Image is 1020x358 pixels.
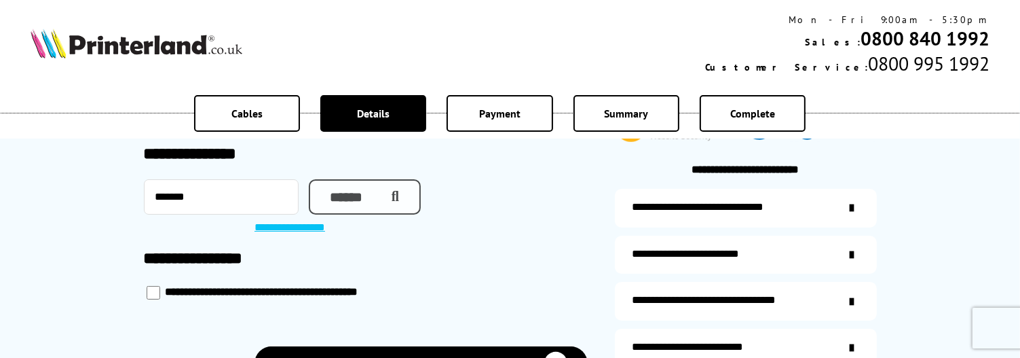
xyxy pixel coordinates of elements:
[357,107,390,120] span: Details
[861,26,989,51] a: 0800 840 1992
[730,107,775,120] span: Complete
[705,14,989,26] div: Mon - Fri 9:00am - 5:30pm
[615,189,877,228] a: additional-ink
[231,107,263,120] span: Cables
[615,236,877,274] a: items-arrive
[31,29,242,58] img: Printerland Logo
[479,107,521,120] span: Payment
[868,51,989,76] span: 0800 995 1992
[805,36,861,48] span: Sales:
[615,282,877,321] a: additional-cables
[705,61,868,73] span: Customer Service:
[604,107,648,120] span: Summary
